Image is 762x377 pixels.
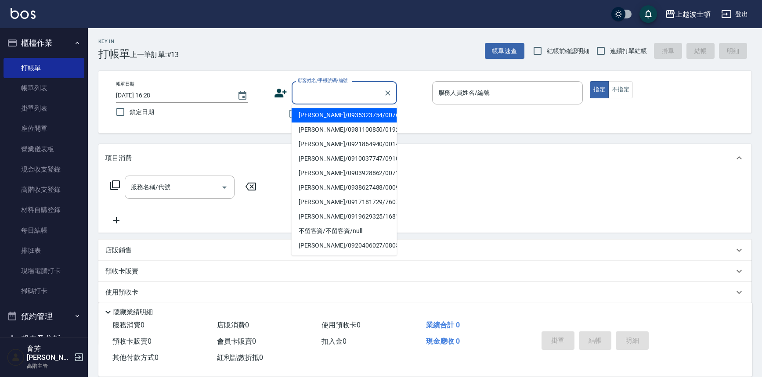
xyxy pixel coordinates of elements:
[4,261,84,281] a: 現場電腦打卡
[4,281,84,301] a: 掃碼打卡
[382,87,394,99] button: Clear
[116,88,228,103] input: YYYY/MM/DD hh:mm
[292,151,397,166] li: [PERSON_NAME]/0910037747/0910037747
[4,139,84,159] a: 營業儀表板
[27,345,72,362] h5: 育芳[PERSON_NAME]
[292,180,397,195] li: [PERSON_NAME]/0938627488/000979
[98,39,130,44] h2: Key In
[217,337,256,345] span: 會員卡販賣 0
[298,77,348,84] label: 顧客姓名/手機號碼/編號
[639,5,657,23] button: save
[292,166,397,180] li: [PERSON_NAME]/0903928862/00710
[4,32,84,54] button: 櫃檯作業
[105,154,132,163] p: 項目消費
[4,98,84,118] a: 掛單列表
[232,85,253,106] button: Choose date, selected date is 2025-10-08
[98,48,130,60] h3: 打帳單
[116,81,134,87] label: 帳單日期
[98,261,751,282] div: 預收卡販賣
[105,288,138,297] p: 使用預收卡
[98,282,751,303] div: 使用預收卡
[321,321,361,329] span: 使用預收卡 0
[321,337,347,345] span: 扣入金 0
[4,305,84,328] button: 預約管理
[608,81,633,98] button: 不指定
[130,49,179,60] span: 上一筆訂單:#13
[292,253,397,267] li: [PERSON_NAME]/0987872313/0221
[112,353,159,362] span: 其他付款方式 0
[217,180,231,194] button: Open
[98,144,751,172] div: 項目消費
[547,47,590,56] span: 結帳前確認明細
[4,220,84,241] a: 每日結帳
[590,81,609,98] button: 指定
[130,108,154,117] span: 鎖定日期
[426,321,460,329] span: 業績合計 0
[105,246,132,255] p: 店販銷售
[292,238,397,253] li: [PERSON_NAME]/0920406027/080317
[292,108,397,122] li: [PERSON_NAME]/0935323754/00760
[485,43,524,59] button: 帳單速查
[292,137,397,151] li: [PERSON_NAME]/0921864940/001465
[27,362,72,370] p: 高階主管
[4,58,84,78] a: 打帳單
[112,321,144,329] span: 服務消費 0
[217,353,263,362] span: 紅利點數折抵 0
[4,118,84,139] a: 座位開單
[105,267,138,276] p: 預收卡販賣
[292,122,397,137] li: [PERSON_NAME]/0981100850/019204
[11,8,36,19] img: Logo
[4,78,84,98] a: 帳單列表
[98,240,751,261] div: 店販銷售
[217,321,249,329] span: 店販消費 0
[112,337,152,345] span: 預收卡販賣 0
[113,308,153,317] p: 隱藏業績明細
[292,195,397,209] li: [PERSON_NAME]/0917181729/760729
[4,200,84,220] a: 材料自購登錄
[4,180,84,200] a: 高階收支登錄
[4,159,84,180] a: 現金收支登錄
[4,327,84,350] button: 報表及分析
[718,6,751,22] button: 登出
[292,224,397,238] li: 不留客資/不留客資/null
[675,9,711,20] div: 上越波士頓
[610,47,647,56] span: 連續打單結帳
[661,5,714,23] button: 上越波士頓
[7,348,25,366] img: Person
[292,209,397,224] li: [PERSON_NAME]/0919629325/1681680
[426,337,460,345] span: 現金應收 0
[4,241,84,261] a: 排班表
